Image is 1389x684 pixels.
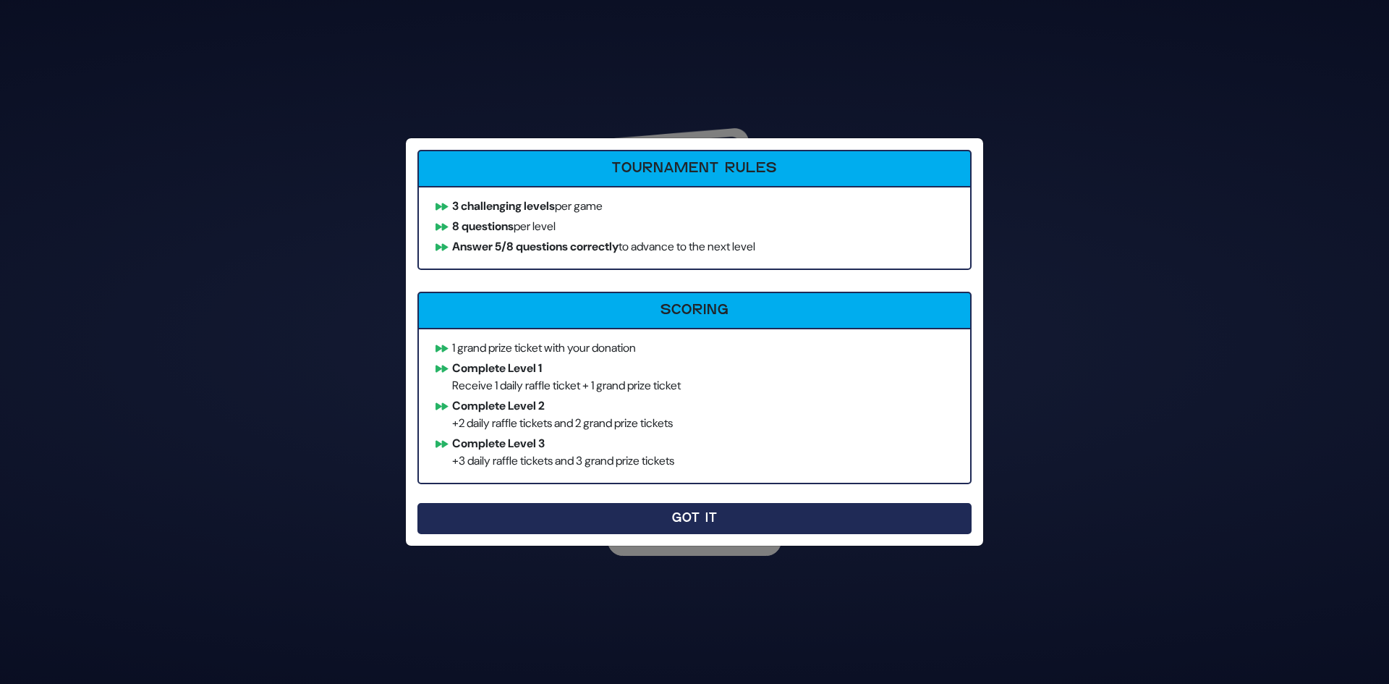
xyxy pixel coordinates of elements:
[429,360,960,394] li: Receive 1 daily raffle ticket + 1 grand prize ticket
[452,239,619,254] b: Answer 5/8 questions correctly
[429,435,960,470] li: +3 daily raffle tickets and 3 grand prize tickets
[429,397,960,432] li: +2 daily raffle tickets and 2 grand prize tickets
[452,436,545,451] b: Complete Level 3
[429,339,960,357] li: 1 grand prize ticket with your donation
[452,360,542,376] b: Complete Level 1
[429,238,960,256] li: to advance to the next level
[428,302,961,319] h6: Scoring
[452,198,555,214] b: 3 challenging levels
[452,219,514,234] b: 8 questions
[429,198,960,215] li: per game
[429,218,960,235] li: per level
[417,503,972,534] button: Got It
[428,160,961,177] h6: Tournament Rules
[452,398,545,413] b: Complete Level 2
